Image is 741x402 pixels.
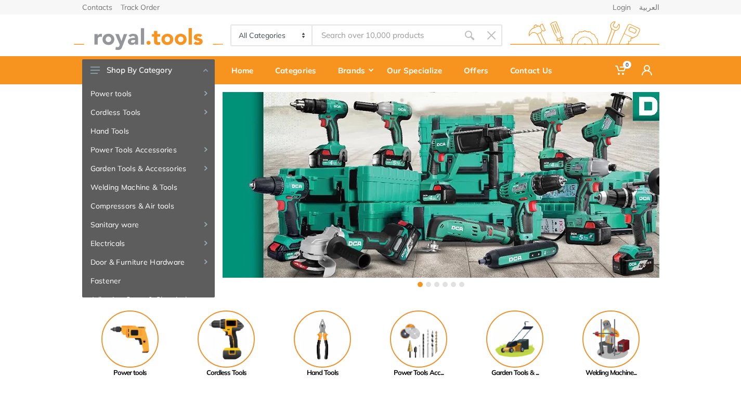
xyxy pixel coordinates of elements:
[503,59,567,81] div: Contact Us
[613,4,631,11] a: Login
[82,234,215,253] a: Electricals
[582,310,640,368] img: Royal - Welding Machine & Tools
[313,24,458,46] input: Site search
[467,310,563,378] a: Garden Tools & ...
[467,368,563,378] div: Garden Tools & ...
[82,215,215,234] a: Sanitary ware
[623,61,631,69] span: 0
[82,290,215,309] a: Adhesive, Spray & Chemical
[457,59,503,81] div: Offers
[457,56,503,84] a: Offers
[82,122,215,140] a: Hand Tools
[510,21,659,50] img: royal.tools Logo
[275,310,371,378] a: Hand Tools
[82,178,215,197] a: Welding Machine & Tools
[82,140,215,159] a: Power Tools Accessories
[371,310,467,378] a: Power Tools Acc...
[224,59,268,81] div: Home
[82,310,178,378] a: Power tools
[82,4,112,11] a: Contacts
[331,59,380,81] div: Brands
[563,368,659,378] div: Welding Machine...
[82,253,215,271] a: Door & Furniture Hardware
[178,310,275,378] a: Cordless Tools
[294,310,351,368] img: Royal - Hand Tools
[82,197,215,215] a: Compressors & Air tools
[74,21,223,50] img: royal.tools Logo
[503,56,567,84] a: Contact Us
[231,25,313,45] select: Category
[275,368,371,378] div: Hand Tools
[563,310,659,378] a: Welding Machine...
[380,59,457,81] div: Our Specialize
[224,56,268,84] a: Home
[371,368,467,378] div: Power Tools Acc...
[198,310,255,368] img: Royal - Cordless Tools
[268,59,331,81] div: Categories
[82,59,215,81] button: Shop By Category
[268,56,331,84] a: Categories
[101,310,159,368] img: Royal - Power tools
[82,271,215,290] a: Fastener
[380,56,457,84] a: Our Specialize
[82,84,215,103] a: Power tools
[390,310,447,368] img: Royal - Power Tools Accessories
[639,4,659,11] a: العربية
[178,368,275,378] div: Cordless Tools
[82,368,178,378] div: Power tools
[82,159,215,178] a: Garden Tools & Accessories
[121,4,160,11] a: Track Order
[608,56,634,84] a: 0
[82,103,215,122] a: Cordless Tools
[486,310,543,368] img: Royal - Garden Tools & Accessories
